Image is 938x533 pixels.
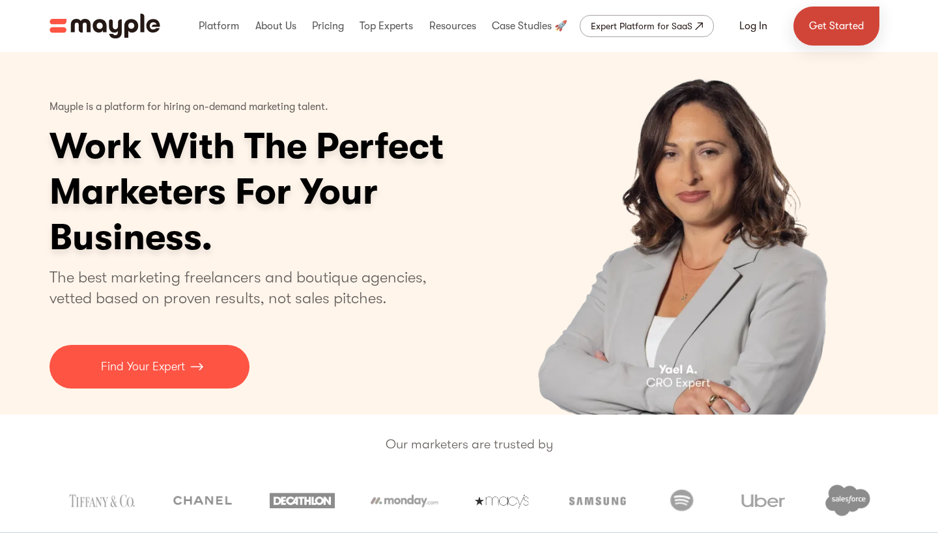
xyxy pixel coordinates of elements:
[591,18,692,34] div: Expert Platform for SaaS
[50,91,328,124] p: Mayple is a platform for hiring on-demand marketing talent.
[793,7,879,46] a: Get Started
[481,52,888,415] div: carousel
[580,15,714,37] a: Expert Platform for SaaS
[426,5,479,47] div: Resources
[252,5,300,47] div: About Us
[309,5,347,47] div: Pricing
[50,267,442,308] p: The best marketing freelancers and boutique agencies, vetted based on proven results, not sales p...
[101,358,185,376] p: Find Your Expert
[481,52,888,415] div: 3 of 4
[50,14,160,38] img: Mayple logo
[356,5,416,47] div: Top Experts
[50,14,160,38] a: home
[724,10,783,42] a: Log In
[195,5,242,47] div: Platform
[50,124,545,260] h1: Work With The Perfect Marketers For Your Business.
[50,345,249,389] a: Find Your Expert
